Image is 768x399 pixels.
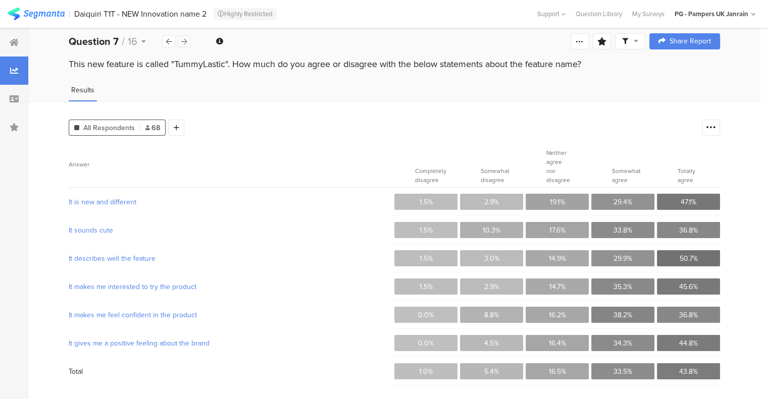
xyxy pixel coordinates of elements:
div: Support [537,6,566,22]
a: My Surveys [627,9,670,19]
span: 2.9% [484,281,499,292]
span: 36.8% [679,310,698,320]
span: 47.1% [681,197,696,207]
span: 1.5% [420,253,433,264]
span: 35.3% [613,281,632,292]
span: 16.4% [549,338,566,349]
span: Neither agree nor disagree [546,148,570,185]
div: | [69,8,70,20]
span: 68 [145,123,160,133]
span: 16 [128,34,137,49]
span: Share Report [670,38,711,45]
span: 43.8% [679,366,698,377]
span: 33.5% [613,366,632,377]
span: It makes me feel confident in the product [69,310,391,320]
div: PG - Pampers UK Janrain [675,9,748,19]
span: 0.0% [418,338,434,349]
span: 10.3% [483,225,500,236]
span: 33.8% [613,225,632,236]
div: Daiquiri T1T - NEW Innovation name 2 [74,9,207,19]
span: Somewhat agree [612,166,641,185]
b: Question 7 [69,34,119,49]
span: All Respondents [83,123,135,133]
span: Somewhat disagree [481,166,509,185]
span: Totally agree [678,166,695,185]
span: / [122,34,125,49]
span: It describes well the feature [69,253,391,264]
span: 14.7% [549,281,566,292]
span: 16.2% [549,310,566,320]
span: It gives me a positive feeling about the brand [69,338,391,349]
span: 29.9% [613,253,632,264]
span: 3.0% [484,253,499,264]
span: Completely disagree [415,166,446,185]
span: 2.9% [484,197,499,207]
span: It is new and different [69,197,391,207]
span: 14.9% [549,253,566,264]
span: 34.3% [613,338,632,349]
span: 16.5% [549,366,566,377]
span: 36.8% [679,225,698,236]
div: Total [69,366,83,377]
span: 0.0% [418,310,434,320]
span: 44.8% [679,338,698,349]
span: 19.1% [550,197,565,207]
img: segmanta logo [8,8,65,20]
span: 38.2% [613,310,632,320]
span: 5.4% [484,366,499,377]
span: It makes me interested to try the product [69,281,391,292]
span: 1.5% [420,225,433,236]
span: 50.7% [680,253,698,264]
span: 1.5% [420,281,433,292]
span: It sounds cute [69,225,391,236]
span: 1.5% [420,197,433,207]
span: 1.0% [419,366,433,377]
span: Answer [69,160,89,169]
div: This new feature is called "TummyLastic". How much do you agree or disagree with the below statem... [69,58,720,71]
span: 8.8% [484,310,499,320]
div: Highly Restricted [214,8,277,20]
span: 45.6% [679,281,698,292]
span: 17.6% [549,225,566,236]
a: Question Library [571,9,627,19]
span: 4.5% [484,338,499,349]
span: 29.4% [613,197,632,207]
span: Results [71,85,94,95]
